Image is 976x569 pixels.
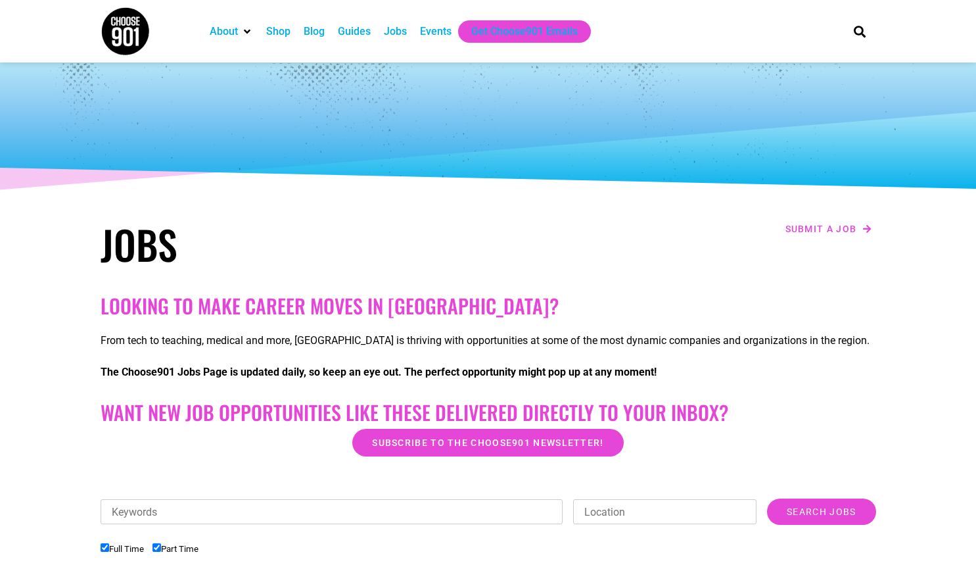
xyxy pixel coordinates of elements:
input: Search Jobs [767,499,875,525]
label: Full Time [101,544,144,554]
span: Subscribe to the Choose901 newsletter! [372,438,603,447]
a: Get Choose901 Emails [471,24,578,39]
a: Shop [266,24,290,39]
p: From tech to teaching, medical and more, [GEOGRAPHIC_DATA] is thriving with opportunities at some... [101,333,876,349]
a: Events [420,24,452,39]
h2: Want New Job Opportunities like these Delivered Directly to your Inbox? [101,401,876,424]
a: About [210,24,238,39]
a: Blog [304,24,325,39]
a: Guides [338,24,371,39]
a: Jobs [384,24,407,39]
input: Part Time [152,543,161,552]
input: Location [573,499,756,524]
label: Part Time [152,544,198,554]
nav: Main nav [203,20,831,43]
h2: Looking to make career moves in [GEOGRAPHIC_DATA]? [101,294,876,318]
strong: The Choose901 Jobs Page is updated daily, so keep an eye out. The perfect opportunity might pop u... [101,366,657,378]
a: Subscribe to the Choose901 newsletter! [352,429,623,457]
input: Full Time [101,543,109,552]
h1: Jobs [101,220,482,268]
div: Search [848,20,870,42]
input: Keywords [101,499,563,524]
span: Submit a job [785,224,857,234]
div: About [203,20,260,43]
a: Submit a job [781,220,876,237]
